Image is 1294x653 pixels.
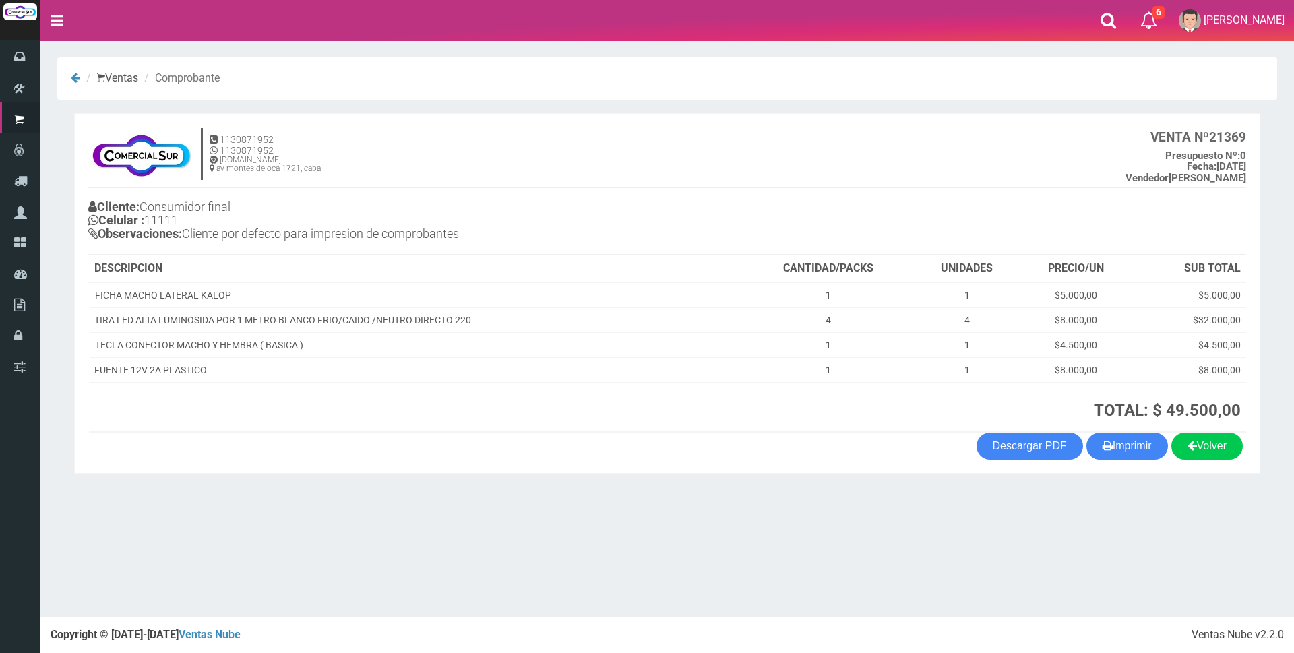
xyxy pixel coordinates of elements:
[1192,627,1284,643] div: Ventas Nube v2.2.0
[743,282,914,308] td: 1
[3,3,37,20] img: Logo grande
[89,307,743,332] td: TIRA LED ALTA LUMINOSIDA POR 1 METRO BLANCO FRIO/CAIDO /NEUTRO DIRECTO 220
[1171,433,1243,460] a: Volver
[179,628,241,641] a: Ventas Nube
[1152,6,1165,19] span: 6
[1179,9,1201,32] img: User Image
[1126,172,1246,184] b: [PERSON_NAME]
[89,332,743,357] td: TECLA CONECTOR MACHO Y HEMBRA ( BASICA )
[1132,282,1246,308] td: $5.000,00
[1132,332,1246,357] td: $4.500,00
[210,156,321,173] h6: [DOMAIN_NAME] av montes de oca 1721, caba
[88,213,144,227] b: Celular :
[1187,160,1216,173] strong: Fecha:
[51,628,241,641] strong: Copyright © [DATE]-[DATE]
[914,255,1020,282] th: UNIDADES
[1132,307,1246,332] td: $32.000,00
[89,255,743,282] th: DESCRIPCION
[914,357,1020,382] td: 1
[88,127,194,181] img: f695dc5f3a855ddc19300c990e0c55a2.jpg
[1094,401,1241,420] strong: TOTAL: $ 49.500,00
[89,282,743,308] td: FICHA MACHO LATERAL KALOP
[1020,357,1132,382] td: $8.000,00
[1165,150,1246,162] b: 0
[1126,172,1169,184] strong: Vendedor
[1132,357,1246,382] td: $8.000,00
[1204,13,1285,26] span: [PERSON_NAME]
[1086,433,1168,460] button: Imprimir
[1020,307,1132,332] td: $8.000,00
[743,332,914,357] td: 1
[1020,282,1132,308] td: $5.000,00
[743,307,914,332] td: 4
[743,357,914,382] td: 1
[89,357,743,382] td: FUENTE 12V 2A PLASTICO
[88,197,667,247] h4: Consumidor final 11111 Cliente por defecto para impresion de comprobantes
[83,71,138,86] li: Ventas
[743,255,914,282] th: CANTIDAD/PACKS
[1020,255,1132,282] th: PRECIO/UN
[914,332,1020,357] td: 1
[1165,150,1240,162] strong: Presupuesto Nº:
[1150,129,1209,145] strong: VENTA Nº
[210,135,321,156] h5: 1130871952 1130871952
[88,199,140,214] b: Cliente:
[977,433,1083,460] a: Descargar PDF
[914,282,1020,308] td: 1
[1150,129,1246,145] b: 21369
[1132,255,1246,282] th: SUB TOTAL
[141,71,220,86] li: Comprobante
[88,226,182,241] b: Observaciones:
[1020,332,1132,357] td: $4.500,00
[914,307,1020,332] td: 4
[1187,160,1246,173] b: [DATE]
